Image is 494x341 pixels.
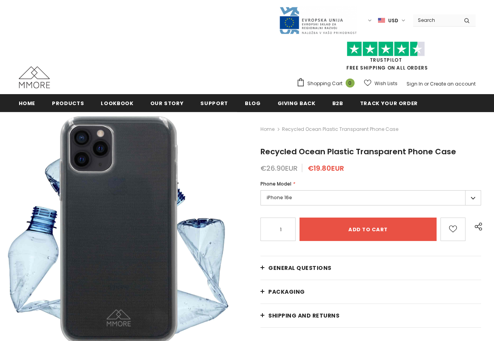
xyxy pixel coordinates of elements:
a: Shipping and returns [260,304,481,327]
a: Home [19,94,36,112]
span: Track your order [360,100,418,107]
span: €19.80EUR [308,163,344,173]
a: Javni Razpis [279,17,357,23]
a: General Questions [260,256,481,280]
span: USD [388,17,398,25]
a: Track your order [360,94,418,112]
span: Shopping Cart [307,80,342,87]
a: Our Story [150,94,184,112]
span: Products [52,100,84,107]
a: Lookbook [101,94,133,112]
a: Shopping Cart 0 [296,78,358,89]
input: Search Site [413,14,458,26]
span: €26.90EUR [260,163,298,173]
span: B2B [332,100,343,107]
a: B2B [332,94,343,112]
a: PACKAGING [260,280,481,304]
span: Wish Lists [375,80,398,87]
span: Lookbook [101,100,133,107]
a: Trustpilot [370,57,402,63]
span: Home [19,100,36,107]
span: 0 [346,79,355,87]
span: Shipping and returns [268,312,339,320]
a: Home [260,125,275,134]
a: support [200,94,228,112]
span: Recycled Ocean Plastic Transparent Phone Case [282,125,398,134]
label: iPhone 16e [260,190,481,205]
span: Our Story [150,100,184,107]
span: or [424,80,429,87]
img: Trust Pilot Stars [347,41,425,57]
a: Create an account [430,80,476,87]
a: Blog [245,94,261,112]
span: Blog [245,100,261,107]
a: Products [52,94,84,112]
img: USD [378,17,385,24]
span: General Questions [268,264,332,272]
span: support [200,100,228,107]
a: Wish Lists [364,77,398,90]
a: Sign In [407,80,423,87]
input: Add to cart [300,218,437,241]
img: Javni Razpis [279,6,357,35]
span: FREE SHIPPING ON ALL ORDERS [296,45,476,71]
a: Giving back [278,94,316,112]
img: MMORE Cases [19,66,50,88]
span: Recycled Ocean Plastic Transparent Phone Case [260,146,456,157]
span: Giving back [278,100,316,107]
span: Phone Model [260,180,291,187]
span: PACKAGING [268,288,305,296]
